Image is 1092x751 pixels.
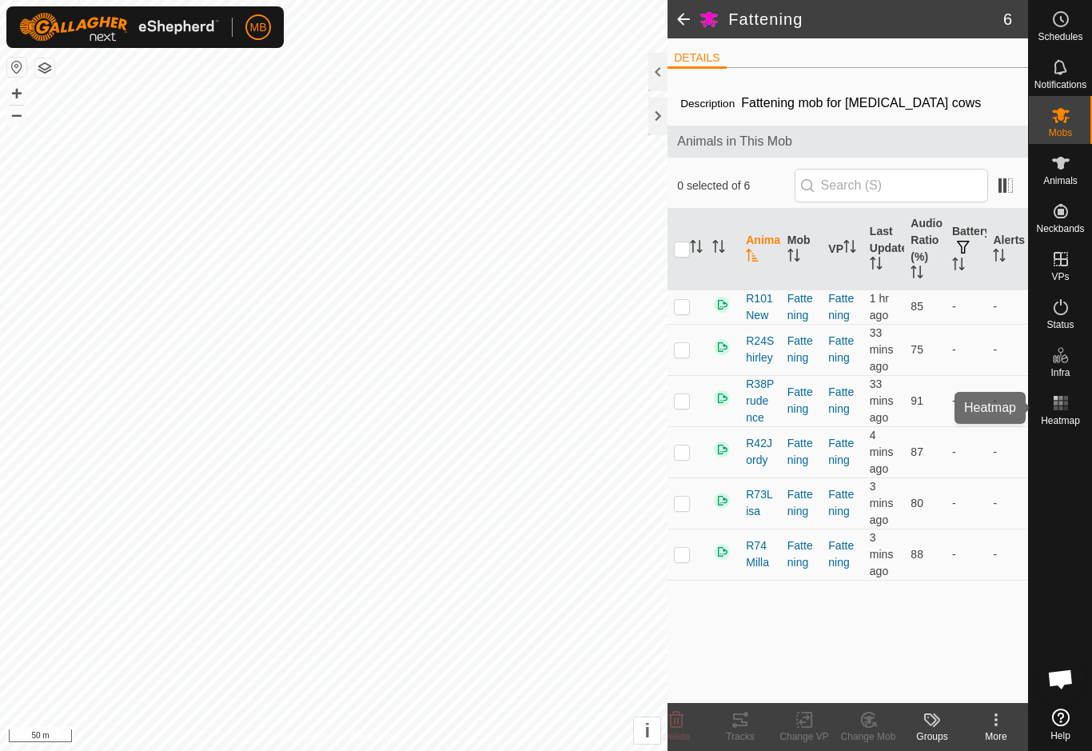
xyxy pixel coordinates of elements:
[634,717,660,744] button: i
[993,251,1006,264] p-sorticon: Activate to sort
[870,326,894,373] span: 12 Oct 2025 at 8:03 am
[349,730,397,745] a: Contact Us
[911,445,923,458] span: 87
[986,529,1028,580] td: -
[964,729,1028,744] div: More
[1041,416,1080,425] span: Heatmap
[946,529,987,580] td: -
[946,324,987,375] td: -
[712,242,725,255] p-sorticon: Activate to sort
[986,209,1028,290] th: Alerts
[986,324,1028,375] td: -
[1046,320,1074,330] span: Status
[712,542,731,561] img: returning on
[746,435,775,469] span: R42Jordy
[746,333,775,366] span: R24Shirley
[271,730,331,745] a: Privacy Policy
[828,385,854,415] a: Fattening
[946,426,987,477] td: -
[7,84,26,103] button: +
[680,98,735,110] label: Description
[787,486,816,520] div: Fattening
[728,10,1003,29] h2: Fattening
[668,50,726,69] li: DETAILS
[863,209,905,290] th: Last Updated
[836,729,900,744] div: Change Mob
[986,426,1028,477] td: -
[870,531,894,577] span: 12 Oct 2025 at 8:33 am
[735,90,987,116] span: Fattening mob for [MEDICAL_DATA] cows
[787,251,800,264] p-sorticon: Activate to sort
[772,729,836,744] div: Change VP
[746,376,775,426] span: R38Prudence
[870,429,894,475] span: 12 Oct 2025 at 8:32 am
[677,132,1018,151] span: Animals in This Mob
[870,259,883,272] p-sorticon: Activate to sort
[828,539,854,569] a: Fattening
[7,58,26,77] button: Reset Map
[828,334,854,364] a: Fattening
[663,731,691,742] span: Delete
[1037,655,1085,703] div: Open chat
[712,389,731,408] img: returning on
[712,295,731,314] img: returning on
[828,292,854,322] a: Fattening
[677,178,794,194] span: 0 selected of 6
[986,375,1028,426] td: -
[712,440,731,459] img: returning on
[787,290,816,324] div: Fattening
[946,375,987,426] td: -
[746,537,775,571] span: R74Milla
[911,300,923,313] span: 85
[739,209,781,290] th: Animal
[795,169,988,202] input: Search (S)
[946,290,987,324] td: -
[1043,176,1078,186] span: Animals
[1029,702,1092,747] a: Help
[787,384,816,417] div: Fattening
[787,333,816,366] div: Fattening
[952,260,965,273] p-sorticon: Activate to sort
[1050,368,1070,377] span: Infra
[690,242,703,255] p-sorticon: Activate to sort
[1038,32,1082,42] span: Schedules
[870,480,894,526] span: 12 Oct 2025 at 8:33 am
[1034,80,1086,90] span: Notifications
[946,209,987,290] th: Battery
[828,437,854,466] a: Fattening
[911,497,923,509] span: 80
[787,537,816,571] div: Fattening
[1003,7,1012,31] span: 6
[19,13,219,42] img: Gallagher Logo
[986,477,1028,529] td: -
[35,58,54,78] button: Map Layers
[843,242,856,255] p-sorticon: Activate to sort
[911,343,923,356] span: 75
[822,209,863,290] th: VP
[746,290,775,324] span: R101New
[712,338,731,357] img: returning on
[1036,224,1084,234] span: Neckbands
[712,491,731,510] img: returning on
[787,435,816,469] div: Fattening
[1051,272,1069,282] span: VPs
[708,729,772,744] div: Tracks
[900,729,964,744] div: Groups
[746,486,775,520] span: R73Lisa
[911,394,923,407] span: 91
[911,268,923,281] p-sorticon: Activate to sort
[828,488,854,517] a: Fattening
[7,105,26,124] button: –
[1049,128,1072,138] span: Mobs
[644,720,650,741] span: i
[946,477,987,529] td: -
[904,209,946,290] th: Audio Ratio (%)
[781,209,823,290] th: Mob
[911,548,923,561] span: 88
[870,292,889,322] span: 12 Oct 2025 at 7:33 am
[746,251,759,264] p-sorticon: Activate to sort
[250,19,267,36] span: MB
[1050,731,1070,741] span: Help
[870,377,894,424] span: 12 Oct 2025 at 8:03 am
[986,290,1028,324] td: -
